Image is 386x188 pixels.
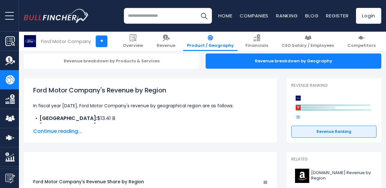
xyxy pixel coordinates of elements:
[196,8,212,24] button: Search
[96,35,107,47] a: +
[276,12,298,19] a: Ranking
[33,102,268,110] p: In fiscal year [DATE], Ford Motor Company's revenue by geographical region are as follows:
[33,115,268,122] li: $13.41 B
[356,8,381,24] a: Login
[187,43,234,48] span: Product / Geography
[294,113,302,121] img: General Motors Company competitors logo
[119,32,147,51] a: Overview
[206,53,381,69] div: Revenue breakdown by Geography
[282,43,334,48] span: CEO Salary / Employees
[153,32,179,51] a: Revenue
[242,32,272,51] a: Financials
[326,12,348,19] a: Register
[245,43,268,48] span: Financials
[24,9,89,23] a: Go to homepage
[291,83,377,88] p: Revenue Ranking
[295,169,309,183] img: AMZN logo
[41,38,91,45] div: Ford Motor Company
[123,43,143,48] span: Overview
[278,32,338,51] a: CEO Salary / Employees
[344,32,379,51] a: Competitors
[218,12,232,19] a: Home
[39,115,97,122] b: [GEOGRAPHIC_DATA]:
[291,157,377,162] p: Related
[33,128,268,135] span: Continue reading...
[183,32,238,51] a: Product / Geography
[33,179,144,185] tspan: Ford Motor Company's Revenue Share by Region
[291,126,377,138] a: Revenue Ranking
[24,53,199,69] div: Revenue breakdown by Products & Services
[39,122,97,129] b: [GEOGRAPHIC_DATA]:
[33,85,268,95] h1: Ford Motor Company's Revenue by Region
[157,43,175,48] span: Revenue
[294,94,302,102] img: Ford Motor Company competitors logo
[311,170,373,181] span: [DOMAIN_NAME] Revenue by Region
[24,35,36,47] img: F logo
[24,9,89,23] img: bullfincher logo
[347,43,376,48] span: Competitors
[33,122,268,130] li: $2.63 B
[240,12,268,19] a: Companies
[294,104,302,111] img: Tesla competitors logo
[291,167,377,185] a: [DOMAIN_NAME] Revenue by Region
[305,12,318,19] a: Blog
